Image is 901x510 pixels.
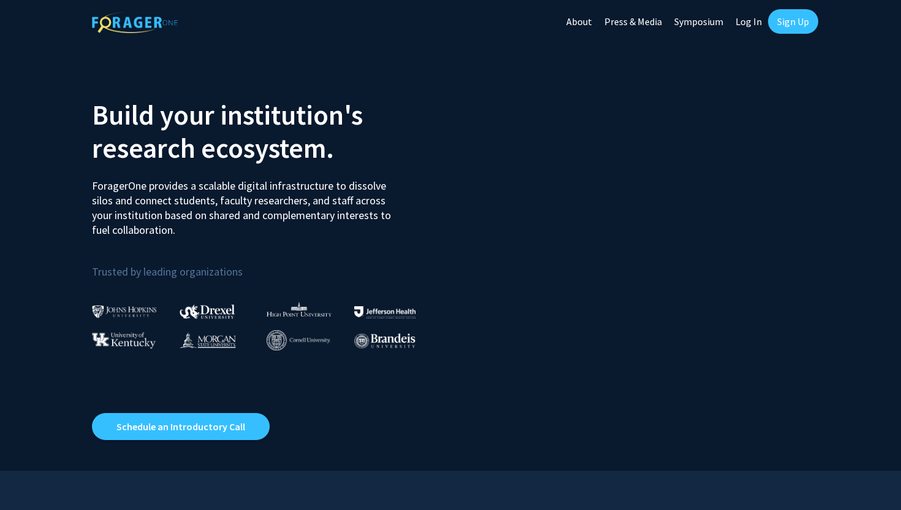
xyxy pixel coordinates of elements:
p: Trusted by leading organizations [92,247,441,281]
img: Johns Hopkins University [92,305,157,318]
a: Sign Up [768,9,818,34]
img: Drexel University [180,304,235,319]
img: High Point University [267,302,332,317]
img: Cornell University [267,330,330,350]
a: Opens in a new tab [92,413,270,440]
img: Thomas Jefferson University [354,306,416,318]
img: University of Kentucky [92,332,156,349]
img: Brandeis University [354,333,416,349]
h2: Build your institution's research ecosystem. [92,98,441,164]
img: ForagerOne Logo [92,12,178,33]
p: ForagerOne provides a scalable digital infrastructure to dissolve silos and connect students, fac... [92,169,400,238]
img: Morgan State University [180,332,236,348]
